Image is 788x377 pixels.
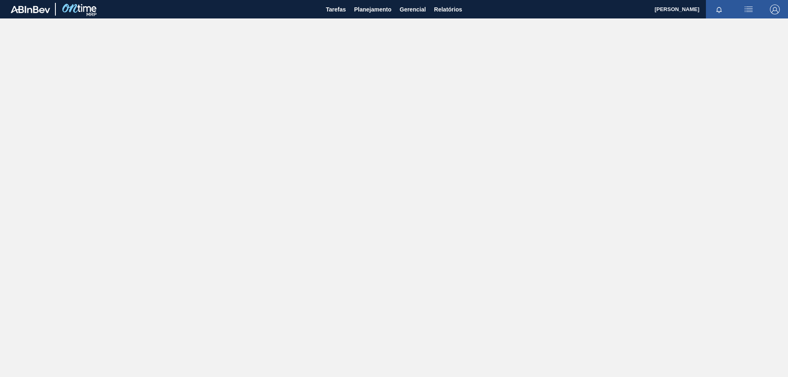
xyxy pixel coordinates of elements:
button: Notificações [706,4,732,15]
span: Planejamento [354,5,392,14]
img: userActions [744,5,754,14]
span: Tarefas [326,5,346,14]
span: Gerencial [400,5,426,14]
span: Relatórios [434,5,462,14]
img: TNhmsLtSVTkK8tSr43FrP2fwEKptu5GPRR3wAAAABJRU5ErkJggg== [11,6,50,13]
img: Logout [770,5,780,14]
